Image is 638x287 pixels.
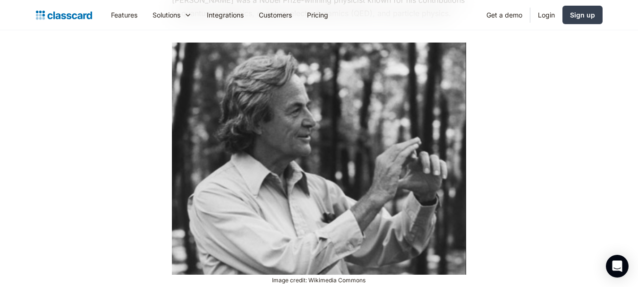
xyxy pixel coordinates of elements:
[562,6,603,24] a: Sign up
[251,4,299,26] a: Customers
[299,4,336,26] a: Pricing
[172,277,466,284] figcaption: Image credit: Wikimedia Commons
[570,10,595,20] div: Sign up
[36,9,92,22] a: home
[145,4,199,26] div: Solutions
[606,255,629,278] div: Open Intercom Messenger
[103,4,145,26] a: Features
[153,10,180,20] div: Solutions
[172,25,466,38] p: ‍
[479,4,530,26] a: Get a demo
[172,43,466,275] img: Richard Feynman
[530,4,562,26] a: Login
[199,4,251,26] a: Integrations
